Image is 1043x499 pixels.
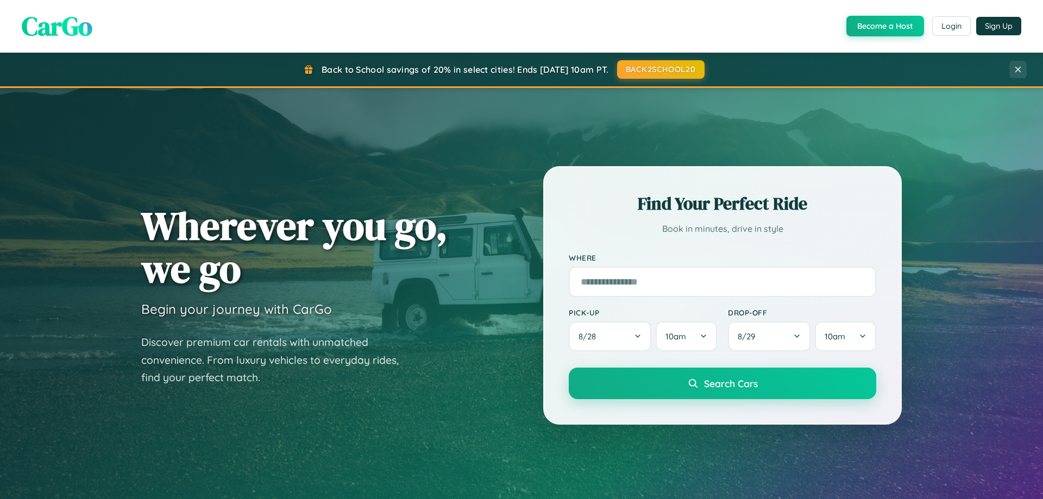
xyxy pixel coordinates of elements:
span: Search Cars [704,377,758,389]
button: Become a Host [846,16,924,36]
span: 10am [825,331,845,342]
label: Where [569,253,876,262]
span: 8 / 29 [738,331,761,342]
h3: Begin your journey with CarGo [141,301,332,317]
p: Discover premium car rentals with unmatched convenience. From luxury vehicles to everyday rides, ... [141,333,413,387]
button: Sign Up [976,17,1021,35]
button: Login [932,16,971,36]
button: 8/29 [728,321,810,351]
span: Back to School savings of 20% in select cities! Ends [DATE] 10am PT. [322,64,608,75]
button: Search Cars [569,368,876,399]
span: 8 / 28 [579,331,601,342]
button: 10am [815,321,876,351]
h2: Find Your Perfect Ride [569,192,876,216]
label: Drop-off [728,308,876,317]
span: CarGo [22,8,92,44]
button: BACK2SCHOOL20 [617,60,705,79]
button: 10am [656,321,717,351]
button: 8/28 [569,321,651,351]
p: Book in minutes, drive in style [569,221,876,237]
h1: Wherever you go, we go [141,204,448,290]
span: 10am [665,331,686,342]
label: Pick-up [569,308,717,317]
